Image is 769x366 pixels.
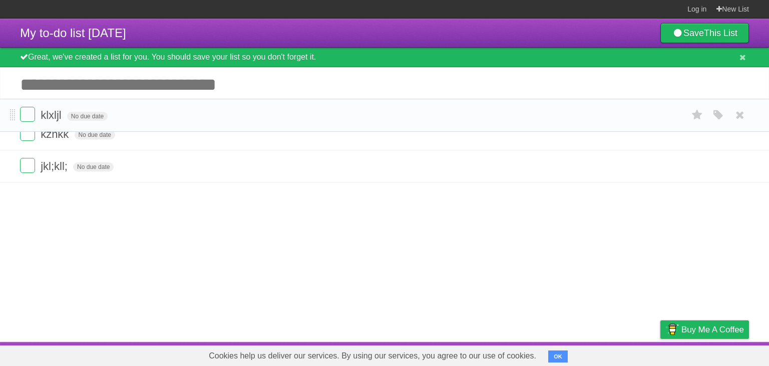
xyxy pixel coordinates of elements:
a: Terms [613,344,635,363]
a: Suggest a feature [686,344,749,363]
label: Star task [688,107,707,123]
b: This List [704,28,737,38]
span: My to-do list [DATE] [20,26,126,40]
a: Buy me a coffee [660,320,749,339]
button: OK [548,350,568,362]
span: jkl;kll; [41,160,70,172]
label: Done [20,126,35,141]
label: Done [20,107,35,122]
span: No due date [73,162,114,171]
span: No due date [75,130,115,139]
a: Developers [560,344,601,363]
span: kznkk [41,128,71,140]
span: klxljl [41,109,64,121]
span: No due date [67,112,108,121]
span: Buy me a coffee [681,321,744,338]
img: Buy me a coffee [665,321,679,338]
label: Done [20,158,35,173]
a: Privacy [647,344,673,363]
a: About [527,344,548,363]
a: SaveThis List [660,23,749,43]
span: Cookies help us deliver our services. By using our services, you agree to our use of cookies. [199,346,546,366]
